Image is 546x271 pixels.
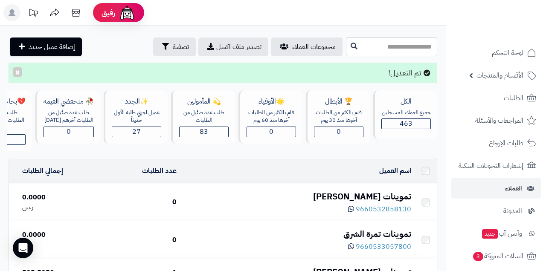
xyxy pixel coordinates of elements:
[183,228,411,240] div: تموينات تمرة الشرق
[23,4,44,23] a: تحديثات المنصة
[22,193,84,202] div: 0.0000
[356,242,411,252] span: 9660533057800
[482,229,498,239] span: جديد
[269,127,273,137] span: 0
[348,204,411,214] a: 9660532858130
[34,90,102,151] a: 🥀 منخفضي القيمةطلب عدد ضئيل من الطلبات آخرهم [DATE]0
[488,20,538,37] img: logo-2.png
[44,109,94,124] div: طلب عدد ضئيل من الطلبات آخرهم [DATE]
[22,240,84,250] div: ر.س
[381,97,431,107] div: الكل
[314,97,363,107] div: 🏆 الأبطال
[169,90,237,151] a: 💫 المأمولينطلب عدد ضئيل من الطلبات83
[132,127,141,137] span: 27
[472,250,523,262] span: السلات المتروكة
[505,182,522,194] span: العملاء
[475,115,523,127] span: المراجعات والأسئلة
[451,201,541,221] a: المدونة
[503,205,522,217] span: المدونة
[13,238,33,258] div: Open Intercom Messenger
[44,97,94,107] div: 🥀 منخفضي القيمة
[112,109,161,124] div: عميل اجري طلبه الأول حديثاّ
[247,97,296,107] div: 🌟الأوفياء
[90,235,177,245] div: 0
[451,133,541,153] a: طلبات الإرجاع
[400,118,412,129] span: 463
[372,90,439,151] a: الكلجميع العملاء المسجلين463
[476,69,523,81] span: الأقسام والمنتجات
[451,156,541,176] a: إشعارات التحويلات البنكية
[198,37,268,56] a: تصدير ملف اكسل
[10,37,82,56] a: إضافة عميل جديد
[200,127,208,137] span: 83
[216,42,261,52] span: تصدير ملف اكسل
[22,230,84,240] div: 0.0000
[492,47,523,59] span: لوحة التحكم
[451,110,541,131] a: المراجعات والأسئلة
[119,4,136,21] img: ai-face.png
[22,166,63,176] a: إجمالي الطلبات
[451,178,541,199] a: العملاء
[451,43,541,63] a: لوحة التحكم
[314,109,363,124] div: قام بالكثير من الطلبات آخرها منذ 30 يوم
[247,109,296,124] div: قام بالكثير من الطلبات آخرها منذ 60 يوم
[102,90,169,151] a: ✨الجددعميل اجري طلبه الأول حديثاّ27
[67,127,71,137] span: 0
[29,42,75,52] span: إضافة عميل جديد
[179,97,229,107] div: 💫 المأمولين
[459,160,523,172] span: إشعارات التحويلات البنكية
[9,63,437,83] div: تم التعديل!
[381,109,431,117] div: جميع العملاء المسجلين
[451,88,541,108] a: الطلبات
[90,197,177,207] div: 0
[22,202,84,212] div: ر.س
[304,90,372,151] a: 🏆 الأبطالقام بالكثير من الطلبات آخرها منذ 30 يوم0
[173,42,189,52] span: تصفية
[142,166,177,176] a: عدد الطلبات
[481,228,522,239] span: وآتس آب
[183,190,411,203] div: تموينات [PERSON_NAME]
[102,8,115,18] span: رفيق
[237,90,304,151] a: 🌟الأوفياءقام بالكثير من الطلبات آخرها منذ 60 يوم0
[473,252,484,262] span: 3
[13,67,22,77] button: ×
[348,242,411,252] a: 9660533057800
[489,137,523,149] span: طلبات الإرجاع
[153,37,196,56] button: تصفية
[356,204,411,214] span: 9660532858130
[337,127,341,137] span: 0
[179,109,229,124] div: طلب عدد ضئيل من الطلبات
[271,37,343,56] a: مجموعات العملاء
[504,92,523,104] span: الطلبات
[451,246,541,266] a: السلات المتروكة3
[292,42,336,52] span: مجموعات العملاء
[451,223,541,244] a: وآتس آبجديد
[379,166,411,176] a: اسم العميل
[112,97,161,107] div: ✨الجدد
